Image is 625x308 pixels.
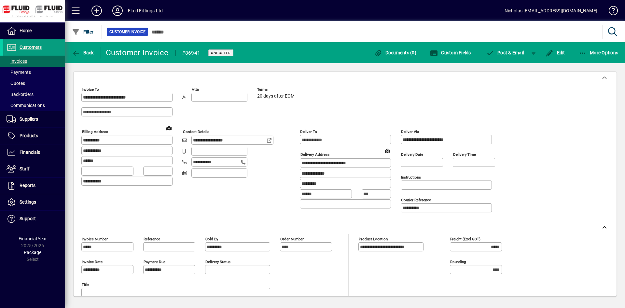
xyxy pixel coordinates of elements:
mat-label: Delivery time [453,152,476,157]
a: Financials [3,144,65,161]
mat-label: Freight (excl GST) [450,237,480,241]
button: Profile [107,5,128,17]
mat-label: Rounding [450,260,466,264]
mat-label: Invoice To [82,87,99,92]
div: Customer Invoice [106,47,169,58]
span: Financial Year [19,236,47,241]
a: Reports [3,178,65,194]
mat-label: Invoice date [82,260,103,264]
a: Home [3,23,65,39]
button: Filter [70,26,95,38]
div: Nicholas [EMAIL_ADDRESS][DOMAIN_NAME] [505,6,597,16]
span: Filter [72,29,94,34]
a: Backorders [3,89,65,100]
mat-label: Deliver To [300,129,317,134]
mat-label: Sold by [205,237,218,241]
mat-label: Delivery date [401,152,423,157]
a: Products [3,128,65,144]
a: Settings [3,194,65,210]
a: Support [3,211,65,227]
a: Communications [3,100,65,111]
span: Quotes [7,81,25,86]
mat-label: Deliver via [401,129,419,134]
app-page-header-button: Back [65,47,101,59]
span: Custom Fields [430,50,471,55]
a: Quotes [3,78,65,89]
span: Staff [20,166,30,171]
span: Backorders [7,92,34,97]
a: View on map [164,123,174,133]
mat-label: Payment due [144,260,165,264]
a: Knowledge Base [604,1,617,22]
span: Customer Invoice [109,29,146,35]
mat-label: Courier Reference [401,198,431,202]
button: Edit [544,47,567,59]
span: 20 days after EOM [257,94,295,99]
span: Unposted [211,51,231,55]
button: Back [70,47,95,59]
mat-label: Title [82,282,89,287]
span: Terms [257,87,296,92]
div: Fluid Fittings Ltd [128,6,163,16]
div: #86941 [182,48,201,58]
span: ost & Email [486,50,524,55]
mat-label: Invoice number [82,237,108,241]
mat-label: Order number [280,237,304,241]
mat-label: Product location [359,237,388,241]
mat-label: Attn [192,87,199,92]
button: Add [86,5,107,17]
span: Package [24,250,41,255]
button: Post & Email [483,47,527,59]
span: Products [20,133,38,138]
button: Documents (0) [372,47,418,59]
mat-label: Instructions [401,175,421,180]
span: Invoices [7,59,27,64]
a: Suppliers [3,111,65,127]
span: More Options [579,50,618,55]
span: Documents (0) [374,50,416,55]
button: Custom Fields [428,47,473,59]
mat-label: Reference [144,237,160,241]
span: Edit [546,50,565,55]
a: Payments [3,67,65,78]
span: Reports [20,183,35,188]
span: Payments [7,70,31,75]
span: Back [72,50,94,55]
span: Settings [20,199,36,205]
a: View on map [382,145,393,156]
span: Communications [7,103,45,108]
span: Support [20,216,36,221]
span: Suppliers [20,116,38,122]
mat-label: Delivery status [205,260,230,264]
span: Financials [20,150,40,155]
button: More Options [577,47,620,59]
span: Customers [20,45,42,50]
a: Staff [3,161,65,177]
span: P [497,50,500,55]
span: Home [20,28,32,33]
a: Invoices [3,56,65,67]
